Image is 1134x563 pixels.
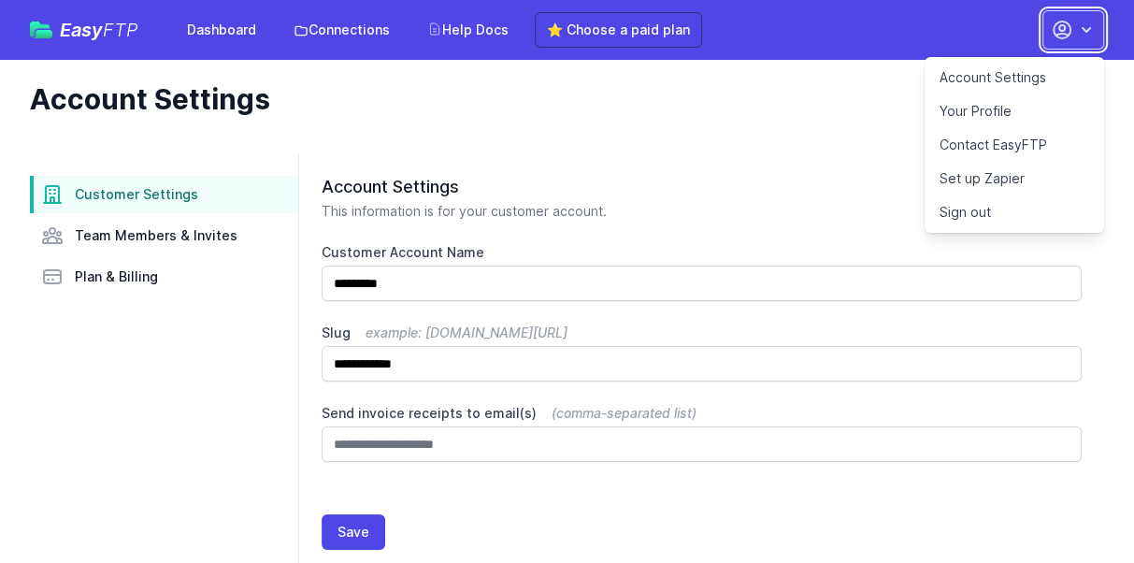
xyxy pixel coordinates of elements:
[30,176,298,213] a: Customer Settings
[75,226,237,245] span: Team Members & Invites
[925,162,1104,195] a: Set up Zapier
[30,21,138,39] a: EasyFTP
[535,12,702,48] a: ⭐ Choose a paid plan
[366,325,567,340] span: example: [DOMAIN_NAME][URL]
[30,217,298,254] a: Team Members & Invites
[60,21,138,39] span: Easy
[282,13,401,47] a: Connections
[925,61,1104,94] a: Account Settings
[30,82,1089,116] h1: Account Settings
[322,324,1082,342] label: Slug
[925,128,1104,162] a: Contact EasyFTP
[75,185,198,204] span: Customer Settings
[30,22,52,38] img: easyftp_logo.png
[75,267,158,286] span: Plan & Billing
[416,13,520,47] a: Help Docs
[103,19,138,41] span: FTP
[322,243,1082,262] label: Customer Account Name
[322,404,1082,423] label: Send invoice receipts to email(s)
[176,13,267,47] a: Dashboard
[925,94,1104,128] a: Your Profile
[322,514,385,550] button: Save
[30,258,298,296] a: Plan & Billing
[552,405,696,421] span: (comma-separated list)
[322,176,1082,198] h2: Account Settings
[322,202,1082,221] p: This information is for your customer account.
[925,195,1104,229] a: Sign out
